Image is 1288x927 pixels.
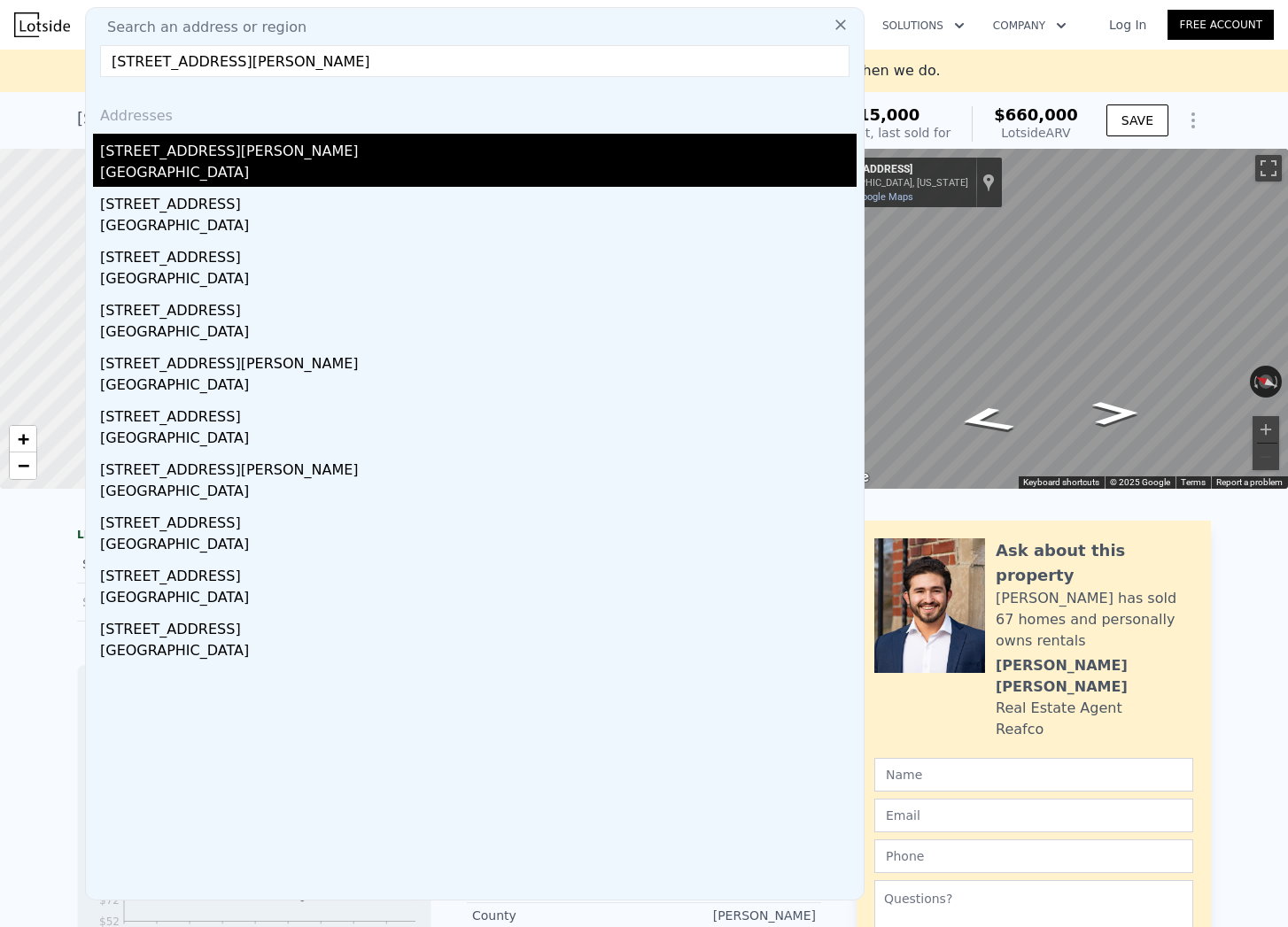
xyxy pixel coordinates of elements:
div: [GEOGRAPHIC_DATA] [100,375,857,399]
a: Zoom in [10,426,36,452]
button: Zoom in [1253,416,1279,443]
a: Terms (opens in new tab) [1181,477,1206,487]
div: [STREET_ADDRESS] [818,163,968,177]
div: [STREET_ADDRESS] , [PERSON_NAME] , OH 45040 [77,106,469,131]
div: [STREET_ADDRESS][PERSON_NAME] [100,452,857,481]
div: [GEOGRAPHIC_DATA] [100,162,857,187]
div: [STREET_ADDRESS][PERSON_NAME] [100,134,857,162]
div: [GEOGRAPHIC_DATA] [100,215,857,240]
span: $415,000 [836,105,920,124]
button: Toggle fullscreen view [1255,155,1282,182]
div: [GEOGRAPHIC_DATA] [100,481,857,506]
div: Lotside ARV [994,124,1078,142]
path: Go Southeast, Ash Ct [1073,396,1158,430]
div: [PERSON_NAME] has sold 67 homes and personally owns rentals [996,588,1193,652]
a: Show location on map [982,173,995,192]
input: Enter an address, city, region, neighborhood or zip code [100,45,850,77]
span: Search an address or region [93,17,306,38]
div: [STREET_ADDRESS] [100,399,857,428]
input: Email [874,799,1193,832]
button: Show Options [1175,103,1211,138]
span: − [18,454,29,476]
button: SAVE [1106,104,1168,136]
div: [STREET_ADDRESS] [100,506,857,534]
div: [GEOGRAPHIC_DATA] [100,428,857,452]
a: Report a problem [1216,477,1283,487]
div: [PERSON_NAME] [PERSON_NAME] [996,655,1193,698]
div: Reafco [996,719,1044,740]
a: Log In [1088,16,1168,34]
div: Street View [811,149,1288,489]
button: Solutions [868,10,979,42]
div: County [472,907,644,924]
div: [GEOGRAPHIC_DATA], [US_STATE] [818,177,968,189]
div: Real Estate Agent [996,698,1122,719]
span: $660,000 [994,105,1078,124]
div: Sold [82,552,240,576]
div: Off Market, last sold for [805,124,950,142]
div: [GEOGRAPHIC_DATA] [100,587,857,612]
button: Company [979,10,1081,42]
div: LISTING & SALE HISTORY [77,528,431,545]
input: Name [874,758,1193,792]
a: View on Google Maps [818,191,913,203]
div: Ask about this property [996,538,1193,588]
button: Zoom out [1253,444,1279,470]
input: Phone [874,839,1193,873]
div: [GEOGRAPHIC_DATA] [100,534,857,559]
div: [STREET_ADDRESS] [100,187,857,215]
div: [GEOGRAPHIC_DATA] [100,640,857,665]
button: Rotate clockwise [1273,366,1283,398]
path: Go Northwest, Ash Ct [933,400,1038,439]
span: © 2025 Google [1110,477,1170,487]
div: [PERSON_NAME] [644,907,816,924]
div: Map [811,149,1288,489]
button: Keyboard shortcuts [1023,476,1099,489]
div: Sold [82,591,240,614]
div: [GEOGRAPHIC_DATA] [100,268,857,293]
tspan: $72 [99,894,120,907]
div: Addresses [93,91,857,134]
a: Free Account [1168,10,1274,40]
div: [STREET_ADDRESS] [100,612,857,640]
img: Lotside [14,12,70,37]
div: [GEOGRAPHIC_DATA] [100,321,857,346]
div: [STREET_ADDRESS][PERSON_NAME] [100,346,857,375]
div: [STREET_ADDRESS] [100,293,857,321]
div: [STREET_ADDRESS] [100,559,857,587]
div: [STREET_ADDRESS] [100,240,857,268]
button: Reset the view [1249,369,1284,395]
a: Zoom out [10,452,36,479]
button: Rotate counterclockwise [1250,366,1260,398]
span: + [18,428,29,450]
